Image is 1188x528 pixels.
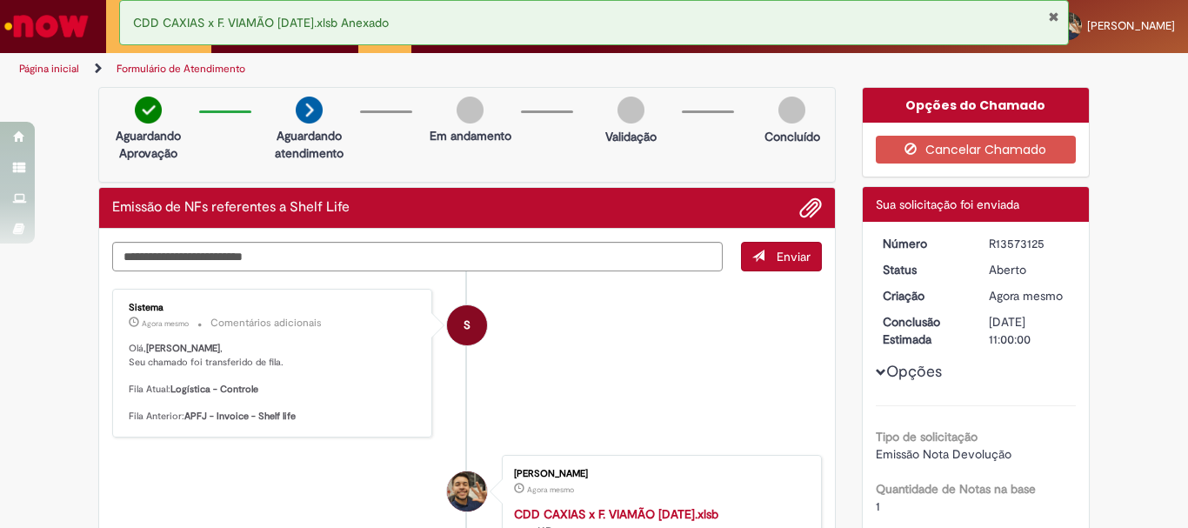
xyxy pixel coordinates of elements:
[870,261,977,278] dt: Status
[764,128,820,145] p: Concluído
[989,261,1070,278] div: Aberto
[876,429,978,444] b: Tipo de solicitação
[989,288,1063,304] time: 27/09/2025 14:14:26
[617,97,644,124] img: img-circle-grey.png
[778,97,805,124] img: img-circle-grey.png
[447,305,487,345] div: System
[876,136,1077,164] button: Cancelar Chamado
[112,242,723,271] textarea: Digite sua mensagem aqui...
[1087,18,1175,33] span: [PERSON_NAME]
[605,128,657,145] p: Validação
[146,342,220,355] b: [PERSON_NAME]
[870,235,977,252] dt: Número
[741,242,822,271] button: Enviar
[876,481,1036,497] b: Quantidade de Notas na base
[863,88,1090,123] div: Opções do Chamado
[464,304,471,346] span: S
[457,97,484,124] img: img-circle-grey.png
[447,471,487,511] div: Alisson Falcao Bertotti
[514,506,718,522] a: CDD CAXIAS x F. VIAMÃO [DATE].xlsb
[870,313,977,348] dt: Conclusão Estimada
[210,316,322,331] small: Comentários adicionais
[989,235,1070,252] div: R13573125
[989,313,1070,348] div: [DATE] 11:00:00
[777,249,811,264] span: Enviar
[430,127,511,144] p: Em andamento
[142,318,189,329] span: Agora mesmo
[129,303,418,313] div: Sistema
[19,62,79,76] a: Página inicial
[142,318,189,329] time: 27/09/2025 14:14:33
[876,446,1011,462] span: Emissão Nota Devolução
[296,97,323,124] img: arrow-next.png
[2,9,91,43] img: ServiceNow
[170,383,258,396] b: Logística - Controle
[112,200,350,216] h2: Emissão de NFs referentes a Shelf Life Histórico de tíquete
[133,15,389,30] span: CDD CAXIAS x F. VIAMÃO [DATE].xlsb Anexado
[514,469,804,479] div: [PERSON_NAME]
[129,342,418,424] p: Olá, , Seu chamado foi transferido de fila. Fila Atual: Fila Anterior:
[876,197,1019,212] span: Sua solicitação foi enviada
[184,410,296,423] b: APFJ - Invoice - Shelf life
[870,287,977,304] dt: Criação
[527,485,574,495] span: Agora mesmo
[799,197,822,219] button: Adicionar anexos
[267,127,351,162] p: Aguardando atendimento
[989,288,1063,304] span: Agora mesmo
[1048,10,1059,23] button: Fechar Notificação
[117,62,245,76] a: Formulário de Atendimento
[135,97,162,124] img: check-circle-green.png
[527,485,574,495] time: 27/09/2025 14:14:19
[876,498,880,514] span: 1
[989,287,1070,304] div: 27/09/2025 14:14:26
[13,53,779,85] ul: Trilhas de página
[106,127,190,162] p: Aguardando Aprovação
